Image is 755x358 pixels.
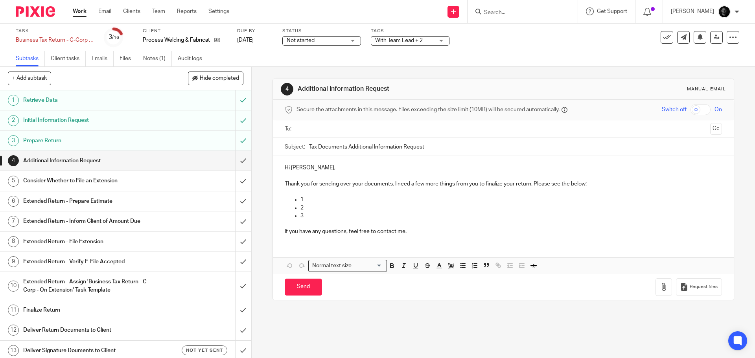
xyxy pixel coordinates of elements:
label: Client [143,28,227,34]
h1: Extended Return - Verify E-File Accepted [23,256,159,268]
h1: Extended Return - Assign 'Business Tax Return - C-Corp - On Extension' Task Template [23,276,159,296]
h1: Additional Information Request [298,85,520,93]
div: Business Tax Return - C-Corp - 6/30 YE [16,36,94,44]
h1: Retrieve Data [23,94,159,106]
span: On [714,106,722,114]
a: Audit logs [178,51,208,66]
div: 5 [8,176,19,187]
h1: Extended Return - File Extension [23,236,159,248]
h1: Additional Information Request [23,155,159,167]
div: 12 [8,325,19,336]
span: Hide completed [200,75,239,82]
label: To: [285,125,293,133]
h1: Deliver Signature Douments to Client [23,345,159,356]
div: 10 [8,281,19,292]
a: Work [73,7,87,15]
img: Pixie [16,6,55,17]
h1: Extended Return - Prepare Estimate [23,195,159,207]
a: Settings [208,7,229,15]
div: 4 [8,155,19,166]
div: 13 [8,345,19,356]
button: + Add subtask [8,72,51,85]
a: Files [120,51,137,66]
input: Send [285,279,322,296]
label: Task [16,28,94,34]
button: Hide completed [188,72,243,85]
div: 7 [8,216,19,227]
a: Notes (1) [143,51,172,66]
div: 3 [109,33,119,42]
label: Tags [371,28,449,34]
h1: Extended Return - Inform Client of Amount Due [23,215,159,227]
span: Switch off [662,106,687,114]
span: Normal text size [310,262,353,270]
div: 6 [8,196,19,207]
p: [PERSON_NAME] [671,7,714,15]
img: Chris.jpg [718,6,731,18]
p: Process Welding & Fabrication [143,36,210,44]
div: 8 [8,236,19,247]
div: Manual email [687,86,726,92]
div: 9 [8,256,19,267]
div: 4 [281,83,293,95]
p: 3 [300,212,722,220]
span: Request files [690,284,718,290]
p: If you have any questions, feel free to contact me. [285,228,722,235]
p: Hi [PERSON_NAME], [285,164,722,172]
a: Reports [177,7,197,15]
span: Secure the attachments in this message. Files exceeding the size limit (10MB) will be secured aut... [296,106,560,114]
label: Subject: [285,143,305,151]
a: Team [152,7,165,15]
h1: Deliver Return Documents to Client [23,324,159,336]
h1: Finalize Return [23,304,159,316]
a: Subtasks [16,51,45,66]
label: Status [282,28,361,34]
span: With Team Lead + 2 [375,38,423,43]
input: Search for option [354,262,382,270]
a: Clients [123,7,140,15]
a: Client tasks [51,51,86,66]
a: Emails [92,51,114,66]
div: 2 [8,115,19,126]
span: Not started [287,38,315,43]
div: 11 [8,305,19,316]
input: Search [483,9,554,17]
div: 3 [8,135,19,146]
div: Search for option [308,260,387,272]
span: [DATE] [237,37,254,43]
p: 2 [300,204,722,212]
div: 1 [8,95,19,106]
small: /16 [112,35,119,40]
p: Thank you for sending over your documents. I need a few more things from you to finalize your ret... [285,180,722,188]
button: Cc [710,123,722,135]
h1: Initial Information Request [23,114,159,126]
span: Not yet sent [186,347,223,354]
span: Get Support [597,9,627,14]
h1: Consider Whether to File an Extension [23,175,159,187]
a: Email [98,7,111,15]
label: Due by [237,28,273,34]
button: Request files [676,278,722,296]
p: 1 [300,196,722,204]
h1: Prepare Return [23,135,159,147]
